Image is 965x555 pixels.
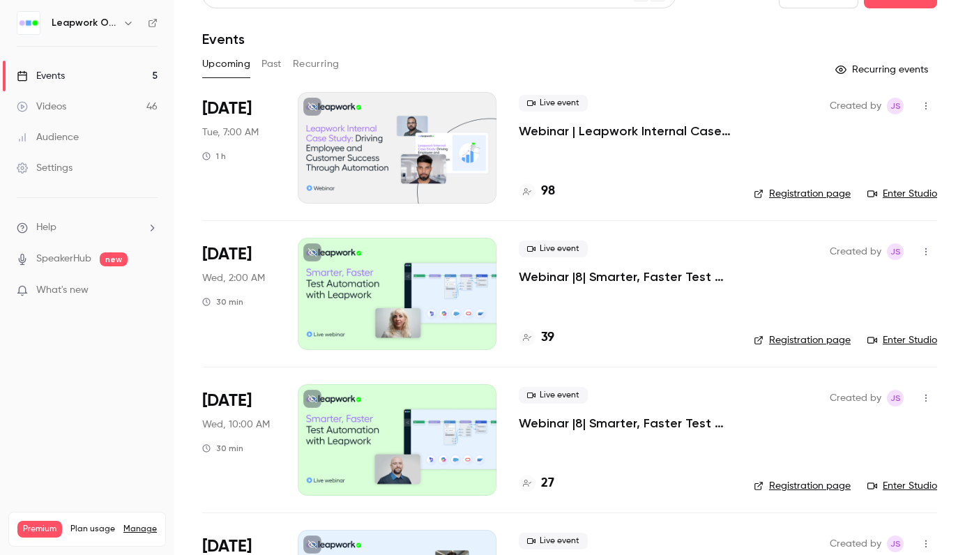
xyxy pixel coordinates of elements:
a: 39 [519,328,554,347]
span: JS [890,535,901,552]
span: Created by [830,390,881,406]
span: Live event [519,241,588,257]
a: 27 [519,474,554,493]
a: Registration page [754,333,851,347]
div: Videos [17,100,66,114]
a: Enter Studio [867,479,937,493]
span: Premium [17,521,62,538]
span: Tue, 7:00 AM [202,126,259,139]
span: Wed, 10:00 AM [202,418,270,432]
span: Jaynesh Singh [887,98,904,114]
span: [DATE] [202,390,252,412]
div: Audience [17,130,79,144]
div: 30 min [202,443,243,454]
div: Aug 20 Wed, 1:00 PM (America/New York) [202,384,275,496]
span: [DATE] [202,98,252,120]
span: Created by [830,535,881,552]
a: Registration page [754,187,851,201]
span: Live event [519,95,588,112]
h4: 27 [541,474,554,493]
div: Events [17,69,65,83]
span: [DATE] [202,243,252,266]
a: Webinar |8| Smarter, Faster Test Automation with Leapwork | [GEOGRAPHIC_DATA] | Q3 2025 [519,415,731,432]
a: Registration page [754,479,851,493]
span: Live event [519,533,588,549]
li: help-dropdown-opener [17,220,158,235]
button: Recurring [293,53,340,75]
button: Recurring events [829,59,937,81]
span: new [100,252,128,266]
iframe: Noticeable Trigger [141,284,158,297]
div: Settings [17,161,73,175]
span: Created by [830,243,881,260]
h1: Events [202,31,245,47]
button: Upcoming [202,53,250,75]
div: 1 h [202,151,226,162]
span: Jaynesh Singh [887,535,904,552]
a: Webinar |8| Smarter, Faster Test Automation with Leapwork | EMEA | Q3 2025 [519,268,731,285]
span: Wed, 2:00 AM [202,271,265,285]
h4: 39 [541,328,554,347]
a: Webinar | Leapwork Internal Case Study | Q3 2025 [519,123,731,139]
span: JS [890,243,901,260]
a: SpeakerHub [36,252,91,266]
span: JS [890,98,901,114]
span: JS [890,390,901,406]
span: Created by [830,98,881,114]
span: Jaynesh Singh [887,243,904,260]
span: Live event [519,387,588,404]
a: 98 [519,182,555,201]
button: Past [261,53,282,75]
img: Leapwork Online Event [17,12,40,34]
a: Manage [123,524,157,535]
a: Enter Studio [867,187,937,201]
div: Aug 19 Tue, 10:00 AM (America/New York) [202,92,275,204]
div: 30 min [202,296,243,307]
span: Plan usage [70,524,115,535]
h4: 98 [541,182,555,201]
h6: Leapwork Online Event [52,16,117,30]
span: Jaynesh Singh [887,390,904,406]
span: Help [36,220,56,235]
div: Aug 20 Wed, 10:00 AM (Europe/London) [202,238,275,349]
a: Enter Studio [867,333,937,347]
span: What's new [36,283,89,298]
